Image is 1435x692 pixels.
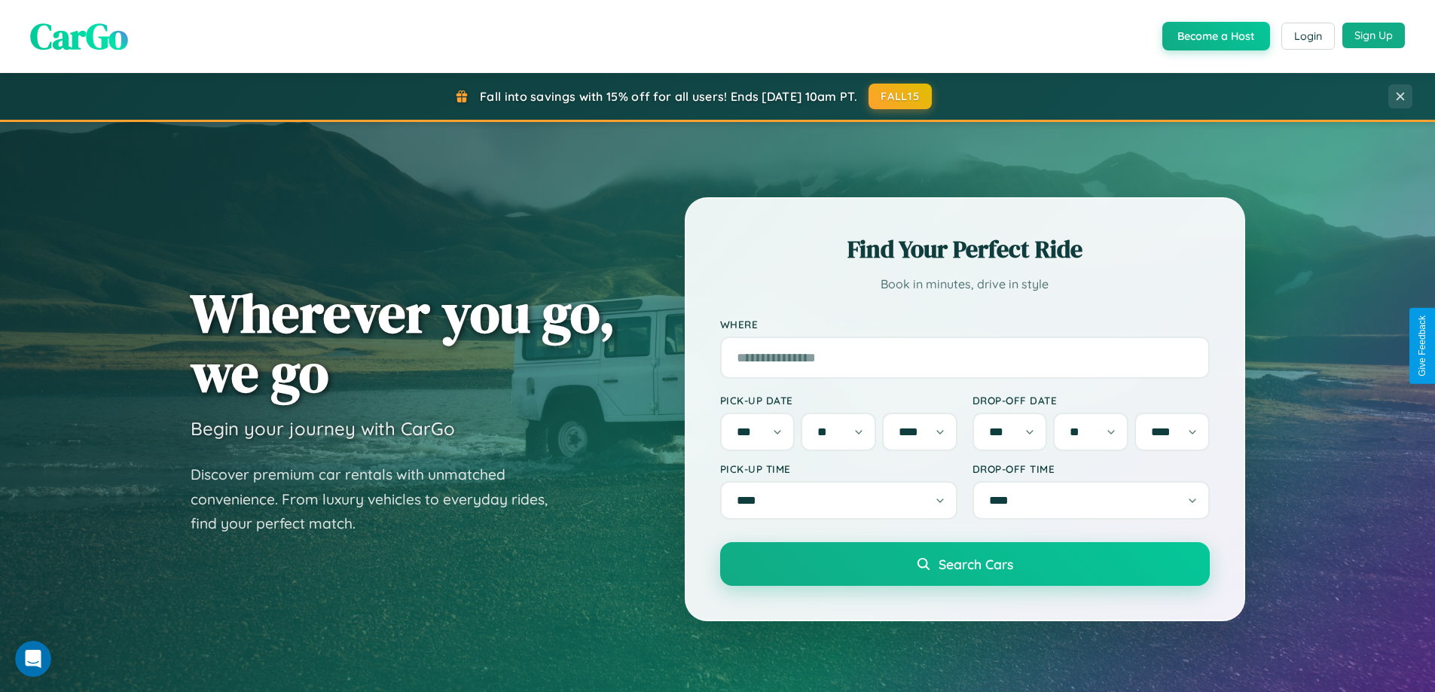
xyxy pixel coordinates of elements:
label: Where [720,318,1210,331]
h1: Wherever you go, we go [191,283,615,402]
label: Drop-off Time [972,462,1210,475]
span: Fall into savings with 15% off for all users! Ends [DATE] 10am PT. [480,89,857,104]
iframe: Intercom live chat [15,641,51,677]
button: Search Cars [720,542,1210,586]
div: Give Feedback [1417,316,1427,376]
label: Pick-up Date [720,394,957,407]
span: CarGo [30,11,128,61]
button: Login [1281,23,1335,50]
label: Pick-up Time [720,462,957,475]
p: Discover premium car rentals with unmatched convenience. From luxury vehicles to everyday rides, ... [191,462,567,536]
h2: Find Your Perfect Ride [720,233,1210,266]
h3: Begin your journey with CarGo [191,417,455,440]
span: Search Cars [939,556,1013,572]
button: Become a Host [1162,22,1270,50]
label: Drop-off Date [972,394,1210,407]
button: Sign Up [1342,23,1405,48]
button: FALL15 [869,84,932,109]
p: Book in minutes, drive in style [720,273,1210,295]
